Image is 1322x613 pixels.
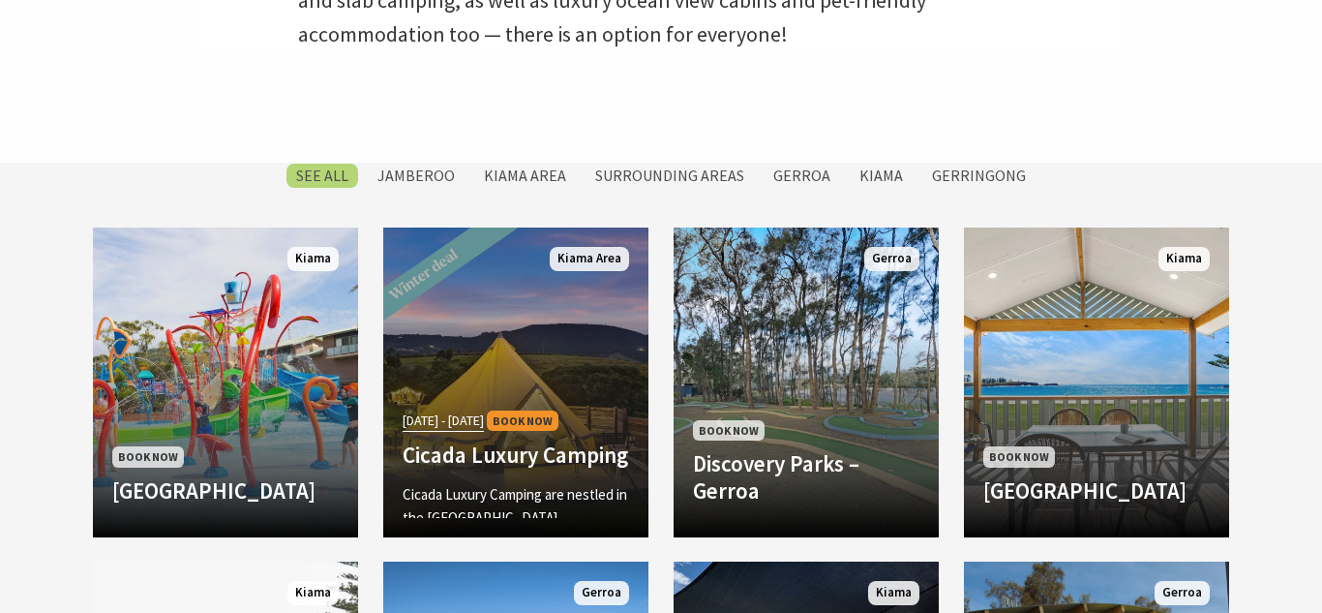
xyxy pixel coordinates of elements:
span: Book Now [487,411,558,431]
a: Book Now [GEOGRAPHIC_DATA] Kiama [93,228,358,537]
a: Book Now [GEOGRAPHIC_DATA] Kiama [964,228,1229,537]
a: Another Image Used [DATE] - [DATE] Book Now Cicada Luxury Camping Cicada Luxury Camping are nestl... [383,228,648,537]
a: Book Now Discovery Parks – Gerroa Gerroa [674,228,939,537]
h4: Cicada Luxury Camping [403,442,629,469]
span: Book Now [983,446,1055,467]
label: Kiama [850,164,913,188]
h4: Discovery Parks – Gerroa [693,450,919,504]
span: Gerroa [574,581,629,605]
span: Kiama [1158,247,1210,271]
label: SEE All [286,164,358,188]
span: Kiama [287,581,339,605]
span: Book Now [112,446,184,467]
span: Kiama [287,247,339,271]
h4: [GEOGRAPHIC_DATA] [112,477,339,505]
label: Surrounding Areas [586,164,754,188]
h4: [GEOGRAPHIC_DATA] [983,477,1210,505]
label: Gerroa [764,164,840,188]
span: Kiama [868,581,919,605]
label: Gerringong [922,164,1036,188]
span: Gerroa [1155,581,1210,605]
span: Book Now [693,420,765,441]
span: Kiama Area [550,247,629,271]
label: Jamberoo [368,164,465,188]
label: Kiama Area [474,164,576,188]
span: Gerroa [864,247,919,271]
p: Cicada Luxury Camping are nestled in the [GEOGRAPHIC_DATA] countryside just 90 minutes from [GEOG... [403,483,629,576]
span: [DATE] - [DATE] [403,410,484,432]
